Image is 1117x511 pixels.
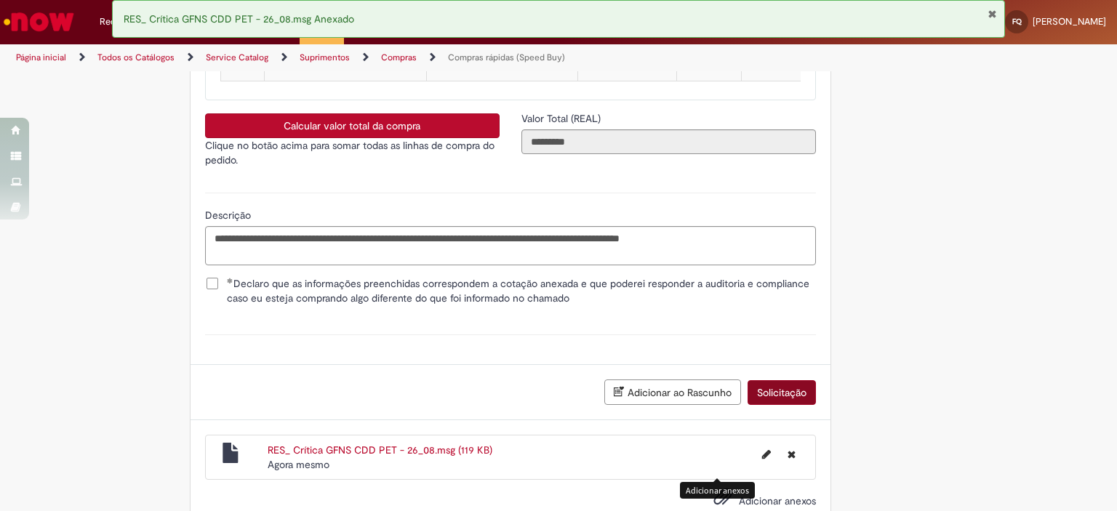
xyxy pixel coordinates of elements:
button: Editar nome de arquivo RES_ Crítica GFNS CDD PET - 26_08.msg [753,443,780,466]
button: Calcular valor total da compra [205,113,500,138]
span: [PERSON_NAME] [1033,15,1106,28]
button: Adicionar ao Rascunho [604,379,741,405]
span: Requisições [100,15,151,29]
img: ServiceNow [1,7,76,36]
a: Compras rápidas (Speed Buy) [448,52,565,63]
div: Adicionar anexos [680,482,755,499]
span: Obrigatório Preenchido [227,278,233,283]
button: Excluir RES_ Crítica GFNS CDD PET - 26_08.msg [779,443,804,466]
label: Somente leitura - Valor Total (REAL) [521,111,604,126]
span: Agora mesmo [268,458,329,471]
time: 01/10/2025 11:32:49 [268,458,329,471]
span: Somente leitura - Valor Total (REAL) [521,112,604,125]
button: Solicitação [748,380,816,405]
a: Compras [381,52,417,63]
span: RES_ Crítica GFNS CDD PET - 26_08.msg Anexado [124,12,354,25]
input: Valor Total (REAL) [521,129,816,154]
span: Adicionar anexos [739,494,816,507]
a: RES_ Crítica GFNS CDD PET - 26_08.msg (119 KB) [268,443,492,456]
span: FQ [1012,17,1022,26]
a: Service Catalog [206,52,268,63]
a: Suprimentos [300,52,350,63]
a: Todos os Catálogos [97,52,175,63]
ul: Trilhas de página [11,44,734,71]
span: Descrição [205,209,254,222]
p: Clique no botão acima para somar todas as linhas de compra do pedido. [205,138,500,167]
textarea: Descrição [205,226,816,265]
a: Página inicial [16,52,66,63]
button: Fechar Notificação [988,8,997,20]
span: Declaro que as informações preenchidas correspondem a cotação anexada e que poderei responder a a... [227,276,816,305]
